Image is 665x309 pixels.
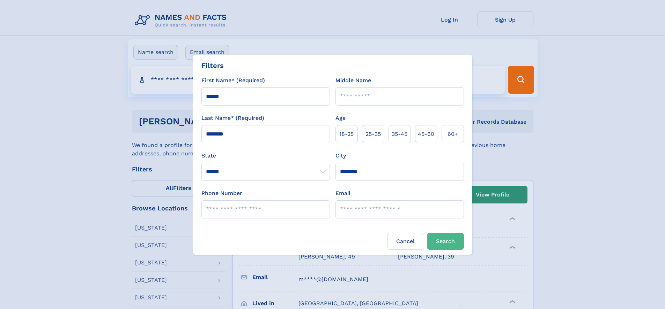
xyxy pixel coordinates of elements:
div: Filters [201,60,224,71]
label: Phone Number [201,189,242,198]
label: Middle Name [335,76,371,85]
label: Last Name* (Required) [201,114,264,122]
label: City [335,152,346,160]
span: 18‑25 [339,130,354,138]
label: Email [335,189,350,198]
span: 35‑45 [392,130,407,138]
span: 60+ [448,130,458,138]
label: Cancel [387,233,424,250]
label: First Name* (Required) [201,76,265,85]
label: State [201,152,330,160]
label: Age [335,114,346,122]
span: 25‑35 [365,130,381,138]
button: Search [427,233,464,250]
span: 45‑60 [418,130,434,138]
